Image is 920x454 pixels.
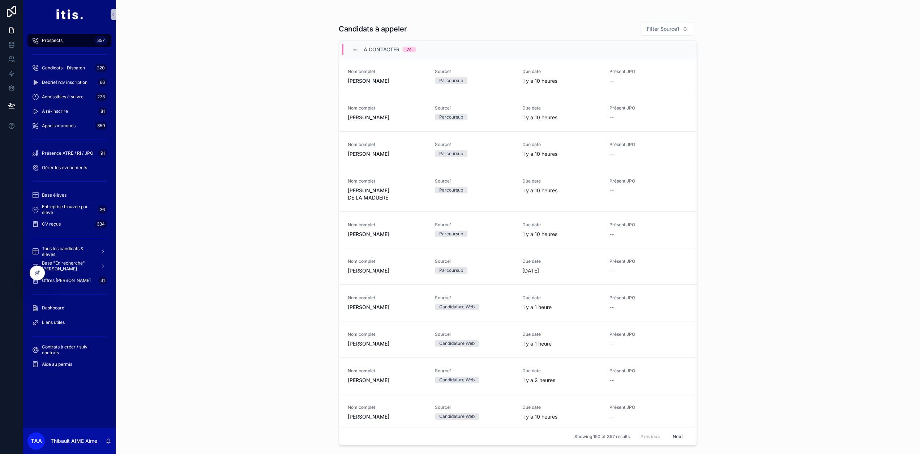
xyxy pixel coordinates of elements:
span: [PERSON_NAME] [348,413,426,420]
span: Base élèves [42,192,67,198]
a: Debrief rdv inscription66 [27,76,111,89]
p: il y a 2 heures [522,377,555,384]
span: Dashboard [42,305,64,311]
a: Tous les candidats & eleves [27,245,111,258]
span: Due date [522,295,601,301]
span: TAA [31,437,42,445]
div: Candidature Web [439,340,475,347]
a: Prospects357 [27,34,111,47]
span: Présent JPO [609,105,688,111]
span: -- [609,187,614,194]
span: CV reçus [42,221,61,227]
span: Prospects [42,38,63,43]
a: Nom complet[PERSON_NAME]Source1ParcoursupDue date[DATE]Présent JPO-- [339,248,697,284]
span: [PERSON_NAME] [348,267,426,274]
span: Nom complet [348,69,426,74]
a: Offres [PERSON_NAME]31 [27,274,111,287]
a: A ré-inscrire81 [27,105,111,118]
span: Liens utiles [42,320,65,325]
div: 220 [95,64,107,72]
a: Nom complet[PERSON_NAME]Source1Candidature WebDue dateil y a 1 heurePrésent JPO-- [339,284,697,321]
span: -- [609,267,614,274]
span: Source1 [435,404,513,410]
span: Showing 150 of 357 results [574,434,630,440]
span: Debrief rdv inscription [42,80,87,85]
h1: Candidats à appeler [339,24,407,34]
a: Présence ATRE / RI / JPO91 [27,147,111,160]
span: -- [609,231,614,238]
a: Dashboard [27,301,111,314]
span: [PERSON_NAME] [348,377,426,384]
div: Parcoursup [439,187,463,193]
span: Due date [522,258,601,264]
a: Nom complet[PERSON_NAME] DE LA MADUERESource1ParcoursupDue dateil y a 10 heuresPrésent JPO-- [339,168,697,211]
a: CV reçus334 [27,218,111,231]
div: Parcoursup [439,150,463,157]
span: [PERSON_NAME] DE LA MADUERE [348,187,426,201]
span: -- [609,377,614,384]
span: Présent JPO [609,404,688,410]
span: Admissibles à suivre [42,94,84,100]
span: Source1 [435,295,513,301]
span: [PERSON_NAME] [348,304,426,311]
span: [PERSON_NAME] [348,340,426,347]
span: -- [609,114,614,121]
span: Source1 [435,142,513,147]
a: Appels manqués359 [27,119,111,132]
a: Nom complet[PERSON_NAME]Source1Candidature WebDue dateil y a 2 heuresPrésent JPO-- [339,357,697,394]
span: Nom complet [348,295,426,301]
a: Nom complet[PERSON_NAME]Source1Candidature WebDue dateil y a 10 heuresPrésent JPO-- [339,394,697,431]
span: Source1 [435,178,513,184]
a: Candidats - Dispatch220 [27,61,111,74]
span: Présent JPO [609,69,688,74]
span: Aide au permis [42,361,72,367]
a: Nom complet[PERSON_NAME]Source1ParcoursupDue dateil y a 10 heuresPrésent JPO-- [339,131,697,168]
div: 91 [98,149,107,158]
div: 334 [95,220,107,228]
button: Next [668,431,688,442]
span: Entreprise trouvée par élève [42,204,95,215]
div: 31 [98,276,107,285]
div: Parcoursup [439,114,463,120]
a: Admissibles à suivre273 [27,90,111,103]
p: Thibault AIME Aime [51,437,97,445]
span: -- [609,150,614,158]
span: Source1 [435,258,513,264]
span: Nom complet [348,142,426,147]
a: Entreprise trouvée par élève36 [27,203,111,216]
span: Due date [522,404,601,410]
span: Source1 [435,331,513,337]
a: Nom complet[PERSON_NAME]Source1Candidature WebDue dateil y a 1 heurePrésent JPO-- [339,321,697,357]
div: 66 [98,78,107,87]
span: [PERSON_NAME] [348,77,426,85]
div: 81 [98,107,107,116]
p: [DATE] [522,267,539,274]
button: Select Button [641,22,694,36]
span: Base "En recherche" [PERSON_NAME] [42,260,95,272]
p: il y a 10 heures [522,114,557,121]
span: Nom complet [348,331,426,337]
span: Tous les candidats & eleves [42,246,95,257]
a: Liens utiles [27,316,111,329]
a: Base élèves [27,189,111,202]
span: Due date [522,178,601,184]
p: il y a 10 heures [522,150,557,158]
div: 74 [407,47,412,52]
span: Source1 [435,69,513,74]
span: Nom complet [348,258,426,264]
img: App logo [56,9,83,20]
span: Due date [522,105,601,111]
span: -- [609,340,614,347]
span: Présent JPO [609,178,688,184]
div: Candidature Web [439,377,475,383]
span: Présent JPO [609,258,688,264]
span: Nom complet [348,105,426,111]
span: -- [609,77,614,85]
span: Présent JPO [609,331,688,337]
span: Due date [522,142,601,147]
span: Due date [522,331,601,337]
span: Source1 [435,222,513,228]
div: scrollable content [23,29,116,380]
span: Présent JPO [609,295,688,301]
div: Parcoursup [439,267,463,274]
